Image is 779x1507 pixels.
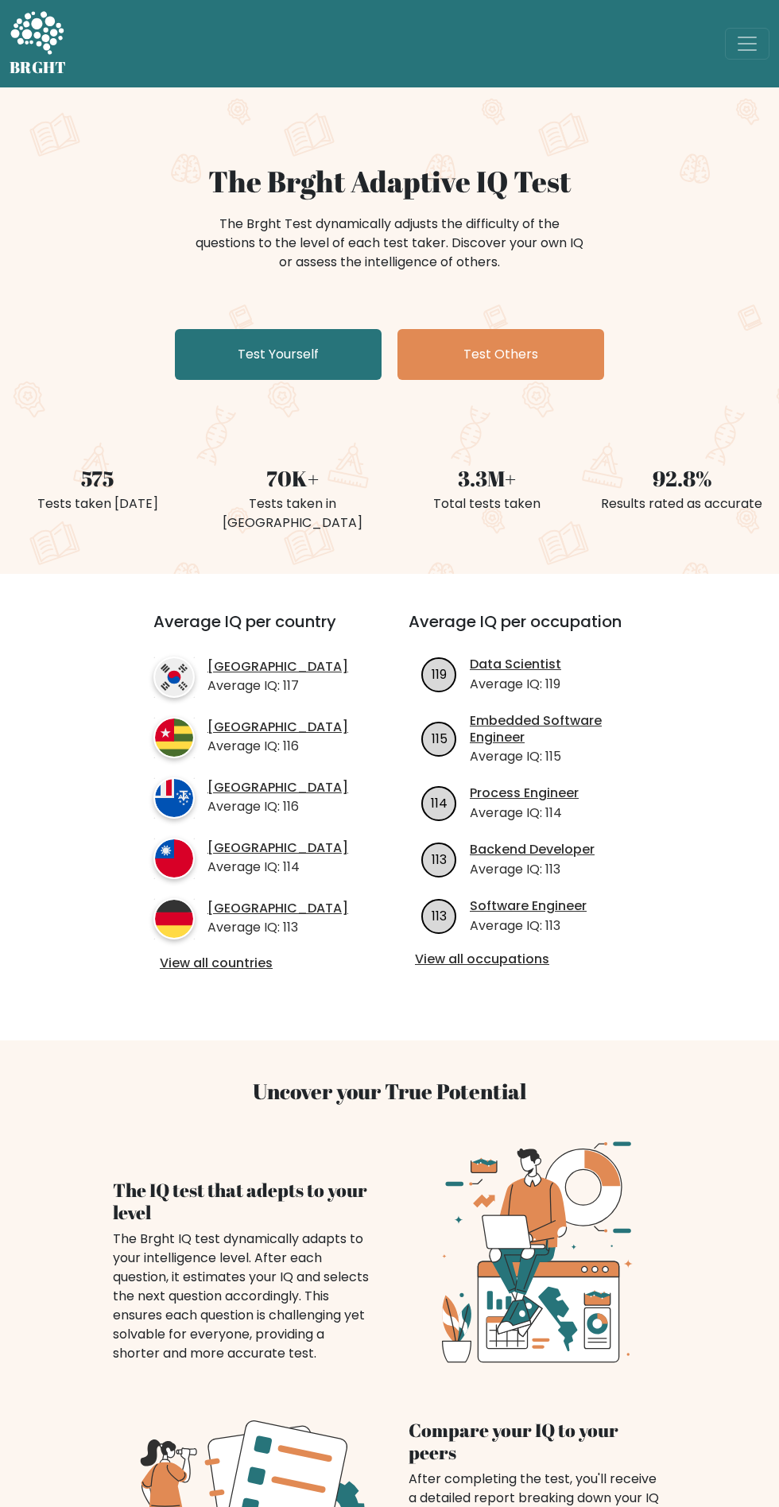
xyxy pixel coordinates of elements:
p: Average IQ: 119 [470,675,561,694]
a: Data Scientist [470,657,561,673]
text: 114 [431,794,448,812]
div: 3.3M+ [399,463,575,494]
a: Process Engineer [470,785,579,802]
div: The Brght Test dynamically adjusts the difficulty of the questions to the level of each test take... [191,215,588,272]
h4: The IQ test that adepts to your level [113,1179,370,1223]
div: 70K+ [204,463,380,494]
p: Average IQ: 114 [207,858,348,877]
img: country [153,657,195,698]
div: Tests taken in [GEOGRAPHIC_DATA] [204,494,380,533]
a: Test Others [397,329,604,380]
a: View all occupations [415,951,638,968]
h3: Average IQ per occupation [409,612,645,650]
a: [GEOGRAPHIC_DATA] [207,659,348,676]
div: The Brght IQ test dynamically adapts to your intelligence level. After each question, it estimate... [113,1230,370,1363]
a: [GEOGRAPHIC_DATA] [207,780,348,796]
a: Embedded Software Engineer [470,713,645,746]
h1: The Brght Adaptive IQ Test [10,164,769,199]
img: country [153,717,195,758]
p: Average IQ: 113 [470,860,595,879]
a: [GEOGRAPHIC_DATA] [207,901,348,917]
a: [GEOGRAPHIC_DATA] [207,719,348,736]
a: [GEOGRAPHIC_DATA] [207,840,348,857]
img: country [153,777,195,819]
a: BRGHT [10,6,67,81]
div: Total tests taken [399,494,575,513]
div: Tests taken [DATE] [10,494,185,513]
p: Average IQ: 116 [207,737,348,756]
div: 92.8% [594,463,769,494]
p: Average IQ: 117 [207,676,348,695]
text: 115 [432,730,448,748]
p: Average IQ: 113 [470,916,587,936]
button: Toggle navigation [725,28,769,60]
text: 113 [432,907,447,925]
a: Backend Developer [470,842,595,858]
img: country [153,838,195,879]
p: Average IQ: 113 [207,918,348,937]
p: Average IQ: 114 [470,804,579,823]
h5: BRGHT [10,58,67,77]
a: View all countries [160,955,345,972]
img: country [153,898,195,939]
h3: Uncover your True Potential [113,1079,666,1104]
h3: Average IQ per country [153,612,351,650]
a: Test Yourself [175,329,382,380]
p: Average IQ: 115 [470,747,645,766]
div: Results rated as accurate [594,494,769,513]
h4: Compare your IQ to your peers [409,1419,666,1463]
text: 113 [432,850,447,869]
div: 575 [10,463,185,494]
a: Software Engineer [470,898,587,915]
text: 119 [432,665,447,684]
p: Average IQ: 116 [207,797,348,816]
